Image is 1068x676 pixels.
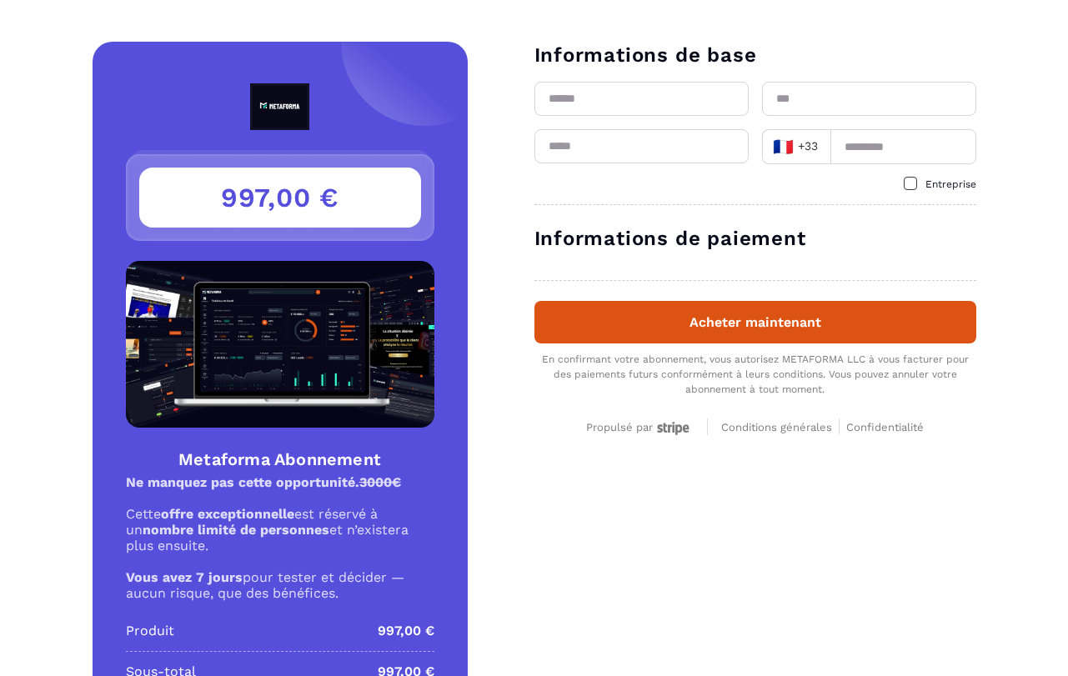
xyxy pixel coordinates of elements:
span: Confidentialité [846,421,924,433]
p: 997,00 € [378,621,434,641]
button: Acheter maintenant [534,301,976,343]
img: Product Image [126,261,434,428]
span: +33 [772,135,819,158]
img: logo [212,83,348,130]
s: 3000€ [359,474,401,490]
span: Entreprise [925,178,976,190]
span: 🇫🇷 [773,135,794,158]
span: Conditions générales [721,421,832,433]
a: Confidentialité [846,418,924,434]
p: pour tester et décider — aucun risque, que des bénéfices. [126,569,434,601]
strong: nombre limité de personnes [143,522,329,538]
div: Search for option [762,129,830,164]
h4: Metaforma Abonnement [126,448,434,471]
h3: Informations de base [534,42,976,68]
div: En confirmant votre abonnement, vous autorisez METAFORMA LLC à vous facturer pour des paiements f... [534,352,976,397]
a: Conditions générales [721,418,840,434]
input: Search for option [822,134,825,159]
p: Cette est réservé à un et n’existera plus ensuite. [126,506,434,553]
h3: 997,00 € [139,168,421,228]
strong: Vous avez 7 jours [126,569,243,585]
strong: Ne manquez pas cette opportunité. [126,474,401,490]
p: Produit [126,621,174,641]
strong: offre exceptionnelle [161,506,294,522]
div: Propulsé par [586,421,694,435]
h3: Informations de paiement [534,225,976,252]
a: Propulsé par [586,418,694,434]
